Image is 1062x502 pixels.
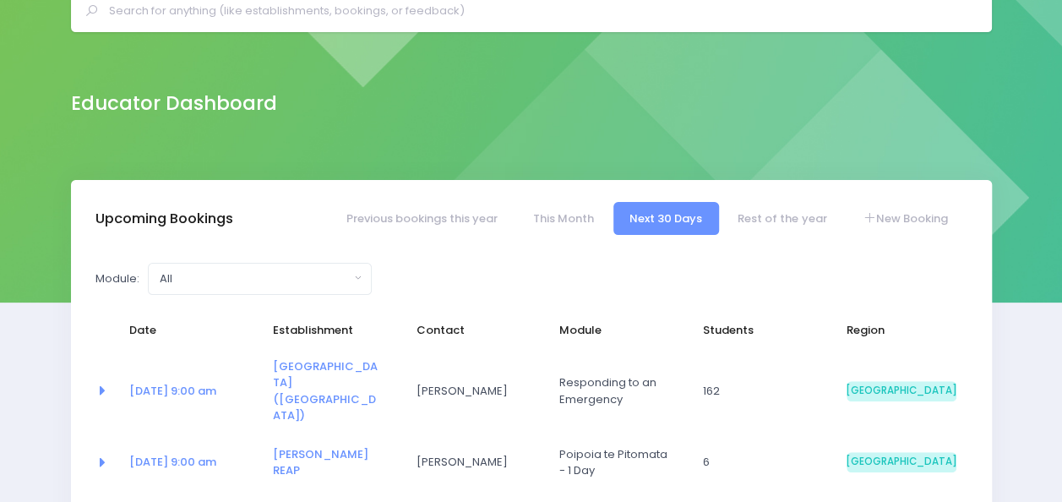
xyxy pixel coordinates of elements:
[703,454,813,471] span: 6
[703,383,813,400] span: 162
[148,263,372,295] button: All
[692,347,836,435] td: 162
[129,322,239,339] span: Date
[118,435,262,490] td: <a href="https://app.stjis.org.nz/bookings/524044" class="font-weight-bold">28 Aug at 9:00 am</a>
[329,202,514,235] a: Previous bookings this year
[129,454,216,470] a: [DATE] 9:00 am
[548,435,692,490] td: Poipoia te Pitomata - 1 Day
[836,435,967,490] td: South Island
[703,322,813,339] span: Students
[273,446,368,479] a: [PERSON_NAME] REAP
[405,347,548,435] td: Leah Marris
[692,435,836,490] td: 6
[71,92,277,115] h2: Educator Dashboard
[846,202,964,235] a: New Booking
[262,347,406,435] td: <a href="https://app.stjis.org.nz/establishments/201497" class="font-weight-bold">St Canice's Sch...
[847,381,956,401] span: [GEOGRAPHIC_DATA]
[847,322,956,339] span: Region
[559,374,669,407] span: Responding to an Emergency
[95,270,139,287] label: Module:
[548,347,692,435] td: Responding to an Emergency
[118,347,262,435] td: <a href="https://app.stjis.org.nz/bookings/523517" class="font-weight-bold">26 Aug at 9:00 am</a>
[262,435,406,490] td: <a href="https://app.stjis.org.nz/establishments/209127" class="font-weight-bold">Buller REAP</a>
[273,322,383,339] span: Establishment
[416,322,526,339] span: Contact
[416,454,526,471] span: [PERSON_NAME]
[129,383,216,399] a: [DATE] 9:00 am
[836,347,967,435] td: South Island
[160,270,350,287] div: All
[559,446,669,479] span: Poipoia te Pitomata - 1 Day
[613,202,719,235] a: Next 30 Days
[95,210,233,227] h3: Upcoming Bookings
[516,202,610,235] a: This Month
[273,358,378,424] a: [GEOGRAPHIC_DATA] ([GEOGRAPHIC_DATA])
[559,322,669,339] span: Module
[416,383,526,400] span: [PERSON_NAME]
[847,452,956,472] span: [GEOGRAPHIC_DATA]
[722,202,843,235] a: Rest of the year
[405,435,548,490] td: Hanna Nicholas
